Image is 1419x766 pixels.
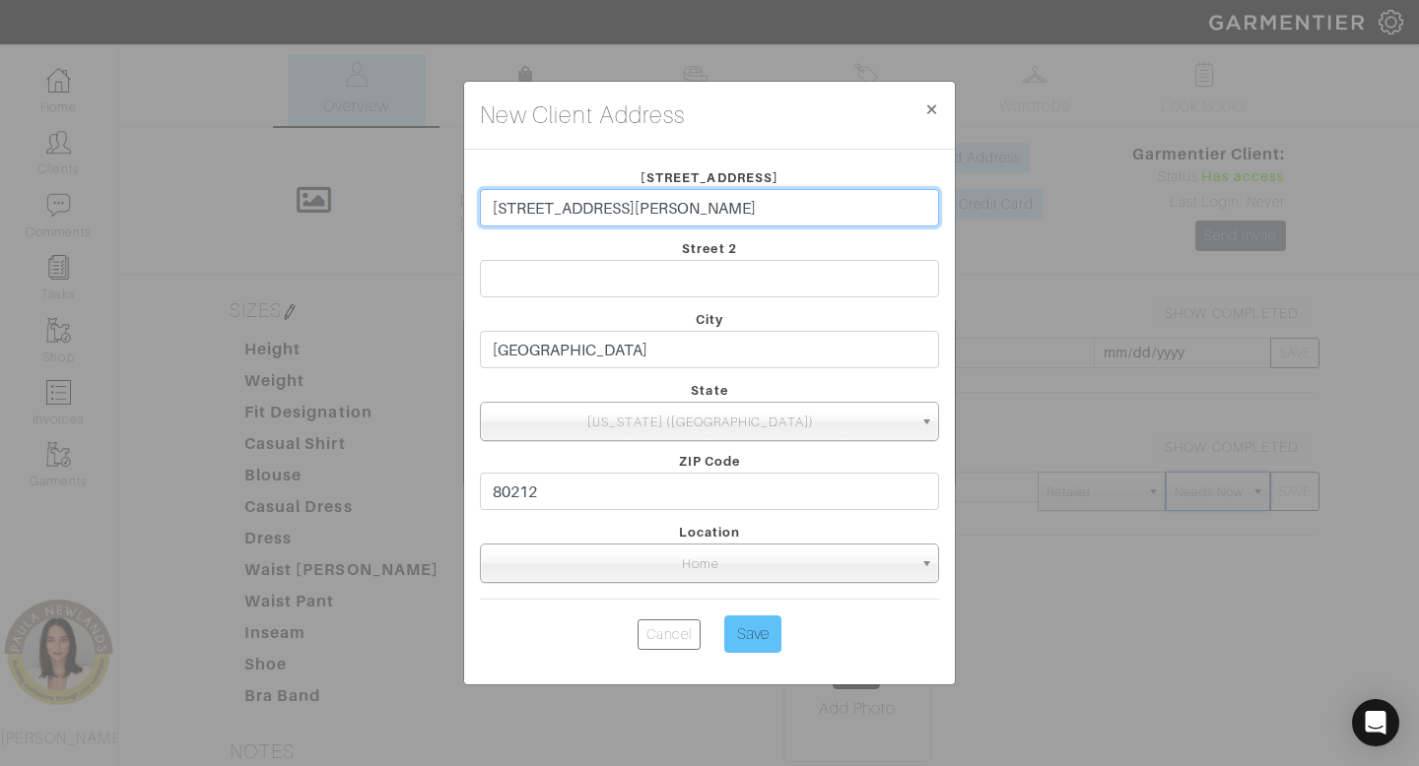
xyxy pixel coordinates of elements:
[724,615,781,653] input: Save
[679,525,740,540] span: Location
[641,170,778,185] span: [STREET_ADDRESS]
[924,96,939,122] span: ×
[691,383,727,398] span: State
[682,241,736,256] span: Street 2
[638,619,700,650] a: Cancel
[696,312,723,327] span: City
[489,403,912,442] span: [US_STATE] ([GEOGRAPHIC_DATA])
[679,454,740,469] span: ZIP Code
[489,544,912,584] span: Home
[1352,699,1399,746] div: Open Intercom Messenger
[480,97,685,133] h4: New Client Address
